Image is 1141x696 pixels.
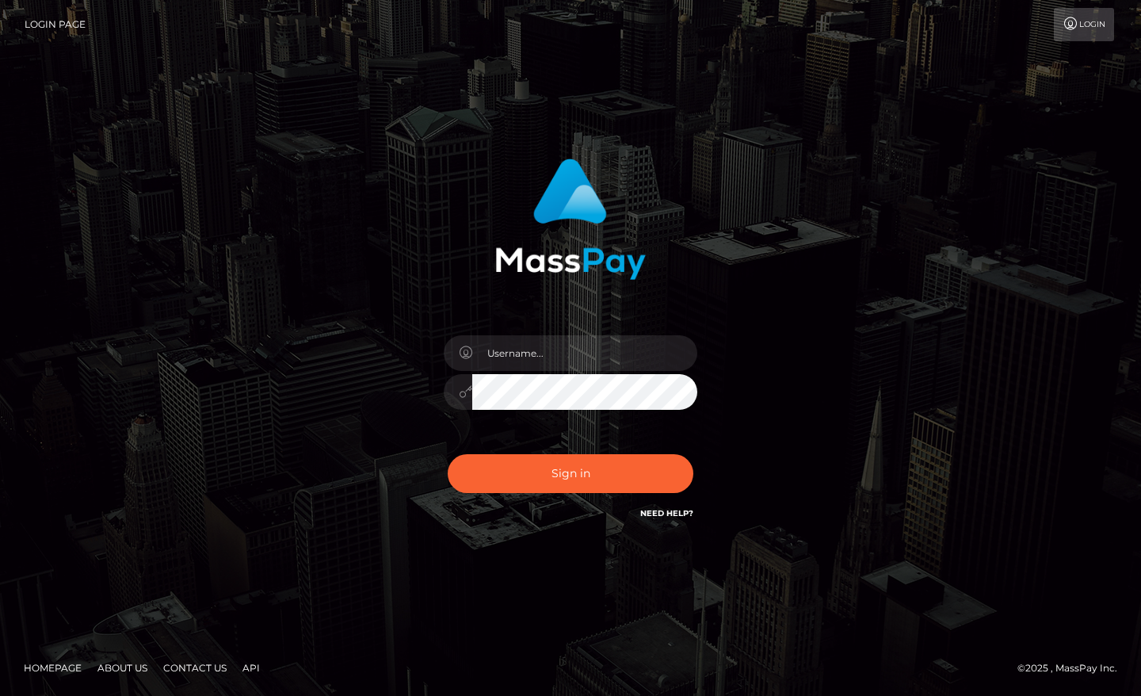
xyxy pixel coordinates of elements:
[1054,8,1114,41] a: Login
[495,159,646,280] img: MassPay Login
[448,454,693,493] button: Sign in
[640,508,693,518] a: Need Help?
[25,8,86,41] a: Login Page
[91,656,154,680] a: About Us
[1017,660,1129,677] div: © 2025 , MassPay Inc.
[472,335,697,371] input: Username...
[17,656,88,680] a: Homepage
[157,656,233,680] a: Contact Us
[236,656,266,680] a: API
